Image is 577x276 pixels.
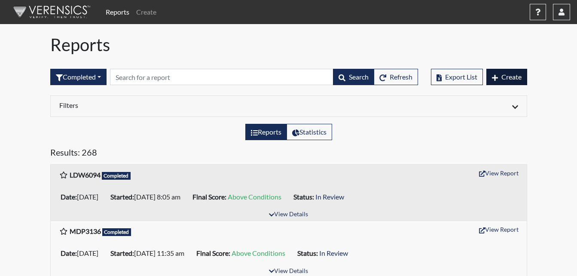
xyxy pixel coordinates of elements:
button: Export List [431,69,483,85]
span: Above Conditions [232,249,285,257]
div: Filter by interview status [50,69,107,85]
a: Reports [102,3,133,21]
div: Click to expand/collapse filters [53,101,525,111]
b: Status: [297,249,318,257]
button: Search [333,69,374,85]
label: View the list of reports [245,124,287,140]
b: Final Score: [192,193,226,201]
button: Create [486,69,527,85]
li: [DATE] 11:35 am [107,246,193,260]
b: Date: [61,249,77,257]
b: Started: [110,249,134,257]
span: In Review [315,193,344,201]
span: Export List [445,73,477,81]
h6: Filters [59,101,282,109]
button: View Report [475,223,522,236]
span: In Review [319,249,348,257]
li: [DATE] 8:05 am [107,190,189,204]
b: Date: [61,193,77,201]
span: Completed [102,172,131,180]
b: Final Score: [196,249,230,257]
label: View statistics about completed interviews [287,124,332,140]
span: Completed [102,228,131,236]
span: Search [349,73,369,81]
b: Status: [293,193,314,201]
li: [DATE] [57,246,107,260]
b: Started: [110,193,134,201]
button: Refresh [374,69,418,85]
span: Refresh [390,73,412,81]
button: View Details [265,209,312,221]
h1: Reports [50,34,527,55]
span: Above Conditions [228,193,281,201]
b: MDP3136 [70,227,101,235]
span: Create [501,73,522,81]
button: View Report [475,166,522,180]
input: Search by Registration ID, Interview Number, or Investigation Name. [110,69,333,85]
button: Completed [50,69,107,85]
li: [DATE] [57,190,107,204]
a: Create [133,3,160,21]
b: LDW6094 [70,171,101,179]
h5: Results: 268 [50,147,527,161]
